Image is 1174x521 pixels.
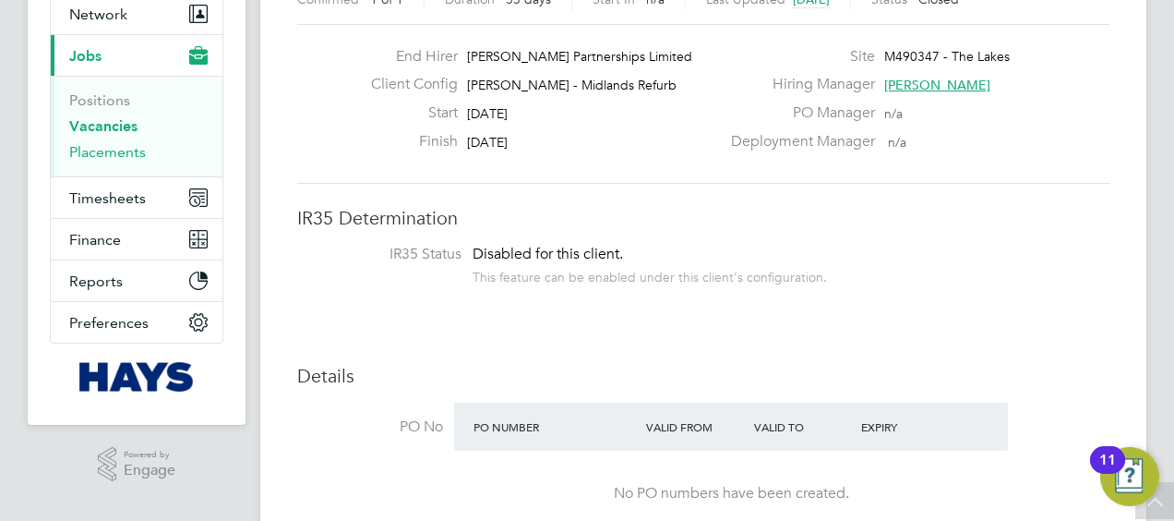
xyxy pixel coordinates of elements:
label: Hiring Manager [720,75,875,94]
span: [PERSON_NAME] Partnerships Limited [467,48,692,65]
div: Jobs [51,76,222,176]
label: End Hirer [356,47,458,67]
div: Valid From [641,410,749,443]
img: hays-logo-retina.png [79,362,195,392]
h3: Details [297,364,1109,388]
span: Powered by [124,447,175,463]
button: Jobs [51,35,222,76]
a: Powered byEngage [98,447,176,482]
div: PO Number [469,410,641,443]
span: Disabled for this client. [473,245,623,263]
div: Valid To [749,410,857,443]
span: Engage [124,463,175,479]
span: [DATE] [467,134,508,151]
button: Finance [51,219,222,260]
span: Finance [69,231,121,248]
span: [DATE] [467,105,508,122]
div: No PO numbers have been created. [473,484,989,503]
label: Finish [356,132,458,151]
a: Placements [69,143,146,161]
label: Site [720,47,875,67]
a: Vacancies [69,117,138,135]
span: Jobs [69,47,102,65]
span: n/a [884,105,903,122]
label: Start [356,103,458,123]
span: Preferences [69,314,149,332]
span: n/a [888,134,906,151]
label: PO No [297,418,443,437]
div: This feature can be enabled under this client's configuration. [473,264,827,285]
div: Expiry [857,410,964,443]
span: M490347 - The Lakes [884,48,1010,65]
button: Open Resource Center, 11 new notifications [1100,447,1159,506]
h3: IR35 Determination [297,206,1109,230]
span: Timesheets [69,189,146,207]
a: Go to home page [50,362,223,392]
button: Reports [51,260,222,301]
span: Network [69,6,127,23]
button: Preferences [51,302,222,343]
label: IR35 Status [316,245,461,264]
span: Reports [69,273,123,290]
span: [PERSON_NAME] [884,77,990,93]
label: PO Manager [720,103,875,123]
div: 11 [1099,460,1116,484]
a: Positions [69,91,130,109]
label: Client Config [356,75,458,94]
span: [PERSON_NAME] - Midlands Refurb [467,77,677,93]
button: Timesheets [51,177,222,218]
label: Deployment Manager [720,132,875,151]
